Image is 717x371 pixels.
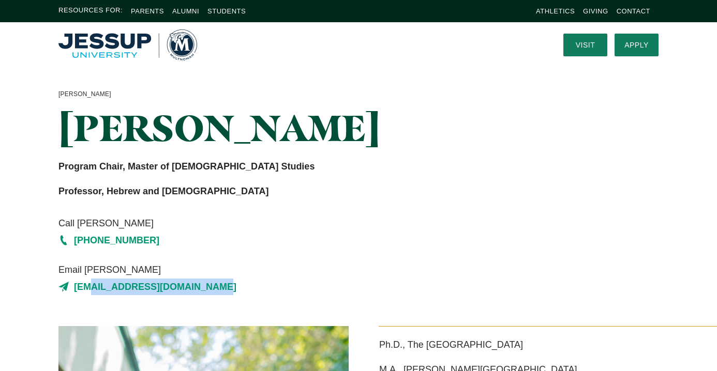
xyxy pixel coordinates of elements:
[58,5,123,17] span: Resources For:
[615,34,659,56] a: Apply
[58,29,197,60] img: Multnomah University Logo
[58,89,111,100] a: [PERSON_NAME]
[58,29,197,60] a: Home
[58,261,452,278] span: Email [PERSON_NAME]
[131,7,164,15] a: Parents
[58,279,452,295] a: [EMAIL_ADDRESS][DOMAIN_NAME]
[207,7,246,15] a: Students
[379,336,659,353] p: Ph.D., The [GEOGRAPHIC_DATA]
[58,215,452,231] span: Call [PERSON_NAME]
[58,232,452,249] a: [PHONE_NUMBER]
[58,108,452,148] h1: [PERSON_NAME]
[536,7,575,15] a: Athletics
[58,186,268,196] strong: Professor, Hebrew and [DEMOGRAPHIC_DATA]
[172,7,199,15] a: Alumni
[563,34,607,56] a: Visit
[617,7,650,15] a: Contact
[583,7,608,15] a: Giving
[58,161,315,172] strong: Program Chair, Master of [DEMOGRAPHIC_DATA] Studies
